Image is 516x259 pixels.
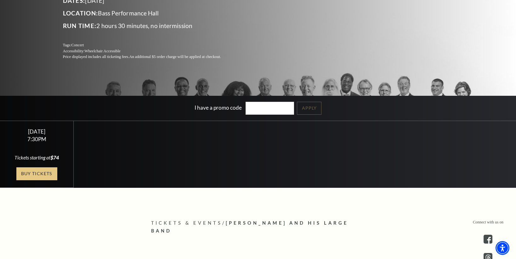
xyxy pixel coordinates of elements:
[63,22,97,29] span: Run Time:
[195,104,242,111] label: I have a promo code
[496,241,509,255] div: Accessibility Menu
[484,235,492,244] a: facebook - open in a new tab
[473,219,503,225] p: Connect with us on
[63,8,236,18] p: Bass Performance Hall
[50,154,59,160] span: $74
[8,136,66,142] div: 7:30PM
[63,48,236,54] p: Accessibility:
[8,128,66,135] div: [DATE]
[63,9,98,17] span: Location:
[84,49,120,53] span: Wheelchair Accessible
[63,42,236,48] p: Tags:
[8,154,66,161] div: Tickets starting at
[16,167,57,180] a: Buy Tickets
[151,220,223,226] span: Tickets & Events
[71,43,84,47] span: Concert
[129,55,221,59] span: An additional $5 order charge will be applied at checkout.
[151,220,349,233] span: [PERSON_NAME] and his Large Band
[63,54,236,60] p: Price displayed includes all ticketing fees.
[151,219,365,235] p: /
[63,21,236,31] p: 2 hours 30 minutes, no intermission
